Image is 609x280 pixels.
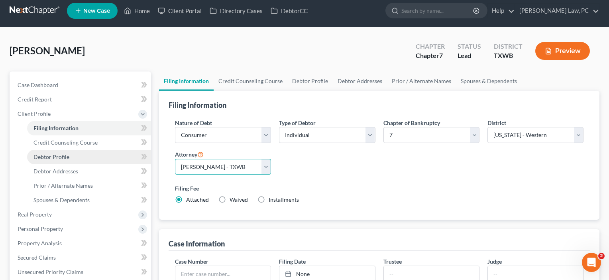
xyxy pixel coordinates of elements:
span: [PERSON_NAME] [10,45,85,56]
span: 7 [439,52,443,59]
a: Debtor Addresses [27,164,151,179]
span: Client Profile [18,110,51,117]
a: Help [488,4,515,18]
a: [PERSON_NAME] Law, PC [515,4,599,18]
a: Filing Information [27,121,151,135]
span: Unsecured Priority Claims [18,268,83,275]
a: Unsecured Priority Claims [11,265,151,279]
span: Case Dashboard [18,81,58,88]
label: Attorney [175,149,204,159]
label: Case Number [175,257,208,266]
span: Debtor Profile [33,153,69,160]
span: Credit Counseling Course [33,139,98,146]
label: Nature of Debt [175,119,212,127]
label: Filing Date [279,257,306,266]
a: Prior / Alternate Names [27,179,151,193]
label: Judge [487,257,502,266]
a: Secured Claims [11,250,151,265]
a: Prior / Alternate Names [387,71,456,91]
span: Installments [269,196,299,203]
a: Property Analysis [11,236,151,250]
a: Directory Cases [206,4,267,18]
a: Debtor Profile [287,71,333,91]
div: Lead [458,51,481,60]
a: Home [120,4,154,18]
input: Search by name... [401,3,474,18]
span: 2 [598,253,605,259]
a: Credit Report [11,92,151,107]
iframe: Intercom live chat [582,253,601,272]
label: Chapter of Bankruptcy [383,119,440,127]
label: Filing Fee [175,184,583,193]
div: Case Information [169,239,225,248]
span: Secured Claims [18,254,56,261]
span: Property Analysis [18,240,62,246]
a: Spouses & Dependents [456,71,522,91]
span: New Case [83,8,110,14]
div: Chapter [416,51,445,60]
a: Credit Counseling Course [27,135,151,150]
a: DebtorCC [267,4,312,18]
span: Prior / Alternate Names [33,182,93,189]
div: TXWB [494,51,523,60]
span: Credit Report [18,96,52,103]
span: Debtor Addresses [33,168,78,175]
a: Spouses & Dependents [27,193,151,207]
a: Client Portal [154,4,206,18]
a: Debtor Addresses [333,71,387,91]
div: District [494,42,523,51]
div: Chapter [416,42,445,51]
a: Debtor Profile [27,150,151,164]
span: Waived [230,196,248,203]
label: District [487,119,506,127]
div: Filing Information [169,100,226,110]
div: Status [458,42,481,51]
span: Spouses & Dependents [33,197,90,203]
label: Trustee [383,257,402,266]
span: Personal Property [18,225,63,232]
label: Type of Debtor [279,119,316,127]
a: Filing Information [159,71,214,91]
button: Preview [535,42,590,60]
a: Credit Counseling Course [214,71,287,91]
span: Attached [186,196,209,203]
span: Filing Information [33,125,79,131]
a: Case Dashboard [11,78,151,92]
span: Real Property [18,211,52,218]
